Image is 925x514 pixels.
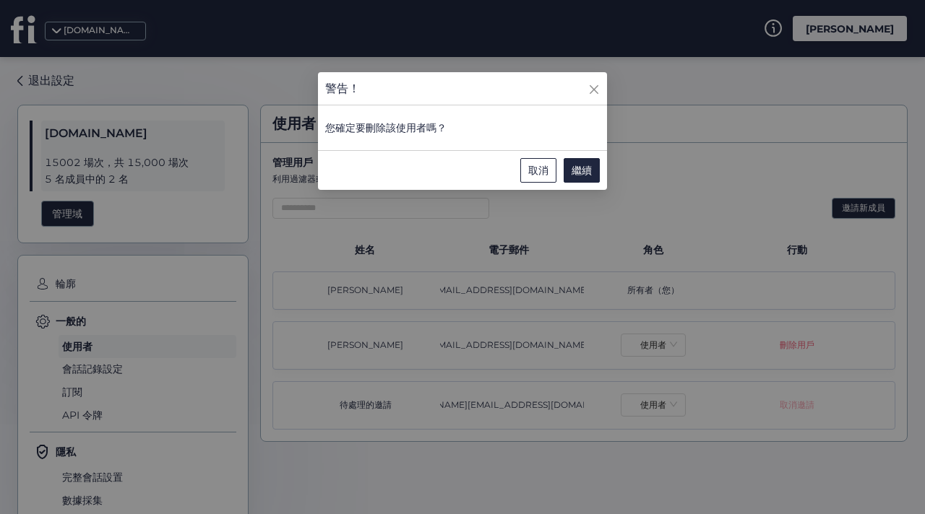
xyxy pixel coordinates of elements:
font: 您確定要刪除該使用者嗎？ [325,121,447,134]
font: 警告！ [325,82,360,95]
button: 繼續 [564,158,600,183]
button: 關閉 [588,72,607,101]
font: 繼續 [572,164,592,177]
font: 取消 [528,164,548,177]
